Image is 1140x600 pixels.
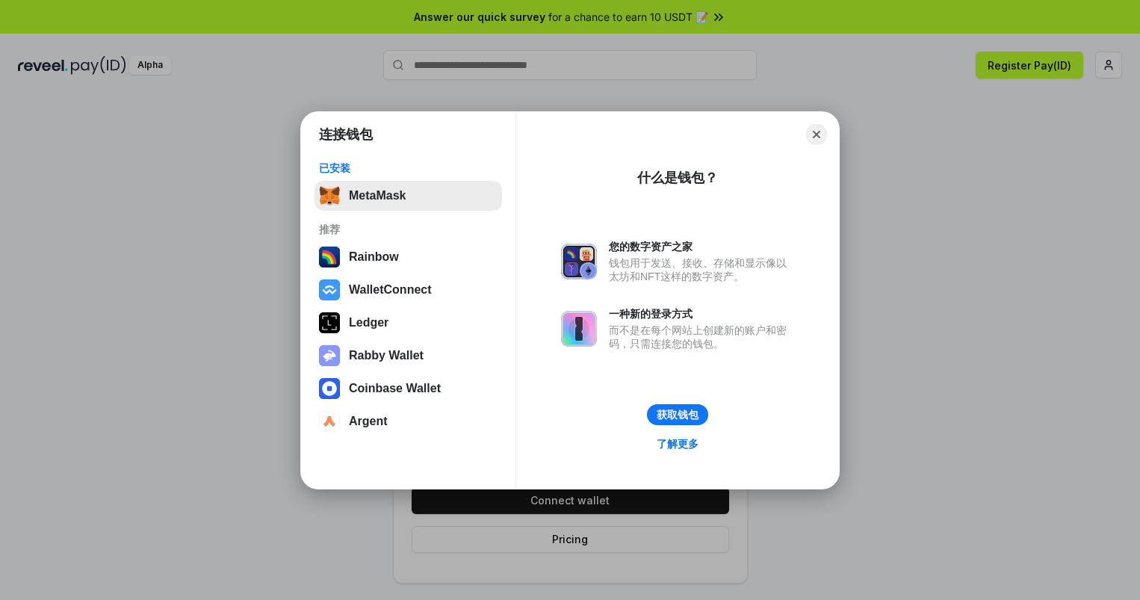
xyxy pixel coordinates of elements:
div: 钱包用于发送、接收、存储和显示像以太坊和NFT这样的数字资产。 [609,256,794,283]
div: Rabby Wallet [349,349,424,362]
div: 您的数字资产之家 [609,240,794,253]
div: Coinbase Wallet [349,382,441,395]
button: Rainbow [315,242,502,272]
button: Coinbase Wallet [315,374,502,403]
button: 获取钱包 [647,404,708,425]
h1: 连接钱包 [319,126,373,143]
button: Rabby Wallet [315,341,502,371]
div: 而不是在每个网站上创建新的账户和密码，只需连接您的钱包。 [609,324,794,350]
div: 获取钱包 [657,408,698,421]
div: Rainbow [349,250,399,264]
div: 已安装 [319,161,498,175]
img: svg+xml,%3Csvg%20xmlns%3D%22http%3A%2F%2Fwww.w3.org%2F2000%2Fsvg%22%20width%3D%2228%22%20height%3... [319,312,340,333]
div: Argent [349,415,388,428]
div: 了解更多 [657,437,698,451]
img: svg+xml,%3Csvg%20width%3D%2228%22%20height%3D%2228%22%20viewBox%3D%220%200%2028%2028%22%20fill%3D... [319,378,340,399]
img: svg+xml,%3Csvg%20width%3D%2228%22%20height%3D%2228%22%20viewBox%3D%220%200%2028%2028%22%20fill%3D... [319,411,340,432]
div: 什么是钱包？ [637,169,718,187]
button: WalletConnect [315,275,502,305]
div: Ledger [349,316,388,330]
button: Argent [315,406,502,436]
img: svg+xml,%3Csvg%20width%3D%2228%22%20height%3D%2228%22%20viewBox%3D%220%200%2028%2028%22%20fill%3D... [319,279,340,300]
a: 了解更多 [648,434,707,454]
img: svg+xml,%3Csvg%20xmlns%3D%22http%3A%2F%2Fwww.w3.org%2F2000%2Fsvg%22%20fill%3D%22none%22%20viewBox... [561,244,597,279]
img: svg+xml,%3Csvg%20xmlns%3D%22http%3A%2F%2Fwww.w3.org%2F2000%2Fsvg%22%20fill%3D%22none%22%20viewBox... [319,345,340,366]
button: Close [806,124,827,145]
div: WalletConnect [349,283,432,297]
img: svg+xml,%3Csvg%20xmlns%3D%22http%3A%2F%2Fwww.w3.org%2F2000%2Fsvg%22%20fill%3D%22none%22%20viewBox... [561,311,597,347]
div: 推荐 [319,223,498,236]
img: svg+xml,%3Csvg%20width%3D%22120%22%20height%3D%22120%22%20viewBox%3D%220%200%20120%20120%22%20fil... [319,247,340,267]
button: MetaMask [315,181,502,211]
div: 一种新的登录方式 [609,307,794,321]
div: MetaMask [349,189,406,202]
button: Ledger [315,308,502,338]
img: svg+xml,%3Csvg%20fill%3D%22none%22%20height%3D%2233%22%20viewBox%3D%220%200%2035%2033%22%20width%... [319,185,340,206]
